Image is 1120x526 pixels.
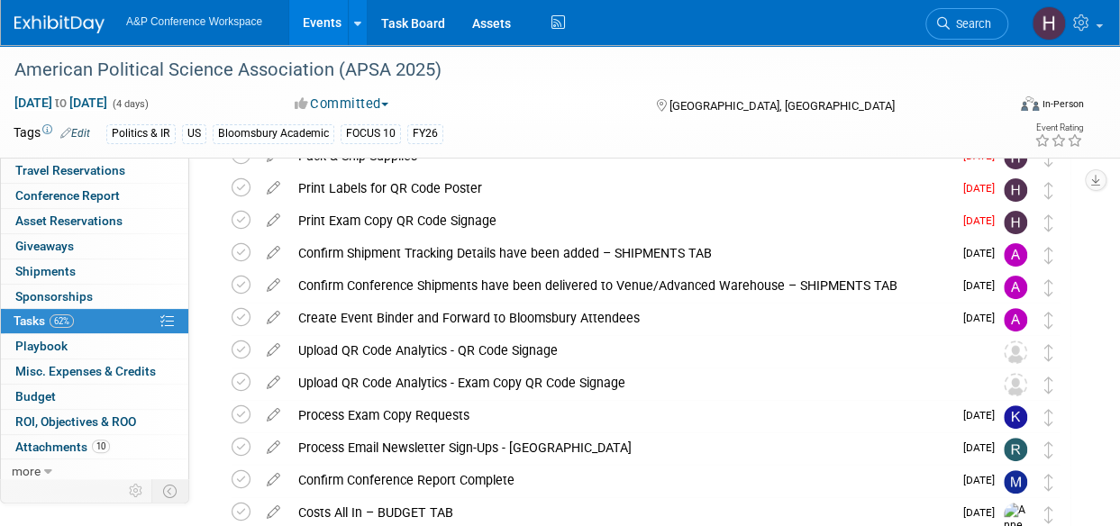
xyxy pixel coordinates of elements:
[963,312,1004,324] span: [DATE]
[258,504,289,521] a: edit
[1042,97,1084,111] div: In-Person
[182,124,206,143] div: US
[111,98,149,110] span: (4 days)
[289,303,952,333] div: Create Event Binder and Forward to Bloomsbury Attendees
[289,205,952,236] div: Print Exam Copy QR Code Signage
[1004,405,1027,429] img: Kate Hunneyball
[14,15,105,33] img: ExhibitDay
[126,15,262,28] span: A&P Conference Workspace
[258,310,289,326] a: edit
[14,313,74,328] span: Tasks
[1044,506,1053,523] i: Move task
[1,259,188,284] a: Shipments
[1,234,188,258] a: Giveaways
[1,435,188,459] a: Attachments10
[1004,243,1027,267] img: Amanda Oney
[1034,123,1083,132] div: Event Rating
[289,400,952,431] div: Process Exam Copy Requests
[963,182,1004,195] span: [DATE]
[121,479,152,503] td: Personalize Event Tab Strip
[15,188,120,203] span: Conference Report
[15,163,125,177] span: Travel Reservations
[1,184,188,208] a: Conference Report
[1004,340,1027,364] img: Unassigned
[963,279,1004,292] span: [DATE]
[50,314,74,328] span: 62%
[1,359,188,384] a: Misc. Expenses & Credits
[1004,308,1027,331] img: Amanda Oney
[258,375,289,391] a: edit
[928,94,1084,121] div: Event Format
[15,289,93,304] span: Sponsorships
[1004,276,1027,299] img: Amanda Oney
[15,364,156,378] span: Misc. Expenses & Credits
[1,309,188,333] a: Tasks62%
[1044,474,1053,491] i: Move task
[1044,441,1053,458] i: Move task
[258,472,289,488] a: edit
[258,213,289,229] a: edit
[950,17,991,31] span: Search
[213,124,334,143] div: Bloomsbury Academic
[289,173,952,204] div: Print Labels for QR Code Poster
[258,440,289,456] a: edit
[963,409,1004,422] span: [DATE]
[1,385,188,409] a: Budget
[925,8,1008,40] a: Search
[289,432,952,463] div: Process Email Newsletter Sign-Ups - [GEOGRAPHIC_DATA]
[288,95,396,113] button: Committed
[1044,247,1053,264] i: Move task
[258,277,289,294] a: edit
[1,209,188,233] a: Asset Reservations
[1044,279,1053,296] i: Move task
[15,239,74,253] span: Giveaways
[1044,409,1053,426] i: Move task
[289,335,968,366] div: Upload QR Code Analytics - QR Code Signage
[1004,178,1027,202] img: Hannah Siegel
[963,214,1004,227] span: [DATE]
[152,479,189,503] td: Toggle Event Tabs
[289,270,952,301] div: Confirm Conference Shipments have been delivered to Venue/Advanced Warehouse – SHIPMENTS TAB
[14,123,90,144] td: Tags
[1,459,188,484] a: more
[15,339,68,353] span: Playbook
[963,441,1004,454] span: [DATE]
[1,334,188,358] a: Playbook
[15,440,110,454] span: Attachments
[963,474,1004,486] span: [DATE]
[1044,376,1053,394] i: Move task
[669,99,895,113] span: [GEOGRAPHIC_DATA], [GEOGRAPHIC_DATA]
[963,247,1004,259] span: [DATE]
[258,342,289,358] a: edit
[1044,214,1053,231] i: Move task
[258,180,289,196] a: edit
[15,264,76,278] span: Shipments
[15,414,136,429] span: ROI, Objectives & ROO
[289,465,952,495] div: Confirm Conference Report Complete
[14,95,108,111] span: [DATE] [DATE]
[1044,344,1053,361] i: Move task
[258,245,289,261] a: edit
[1004,373,1027,396] img: Unassigned
[258,407,289,423] a: edit
[1,285,188,309] a: Sponsorships
[15,389,56,404] span: Budget
[1004,438,1027,461] img: Rhianna Blackburn
[52,95,69,110] span: to
[92,440,110,453] span: 10
[8,54,993,86] div: American Political Science Association (APSA 2025)
[12,464,41,478] span: more
[963,506,1004,519] span: [DATE]
[1044,182,1053,199] i: Move task
[1,159,188,183] a: Travel Reservations
[15,213,123,228] span: Asset Reservations
[407,124,443,143] div: FY26
[1004,211,1027,234] img: Hannah Siegel
[1032,6,1066,41] img: Hannah Siegel
[289,367,968,398] div: Upload QR Code Analytics - Exam Copy QR Code Signage
[289,238,952,268] div: Confirm Shipment Tracking Details have been added – SHIPMENTS TAB
[1004,470,1027,494] img: Michael Kerns
[1021,96,1039,111] img: Format-Inperson.png
[1,410,188,434] a: ROI, Objectives & ROO
[60,127,90,140] a: Edit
